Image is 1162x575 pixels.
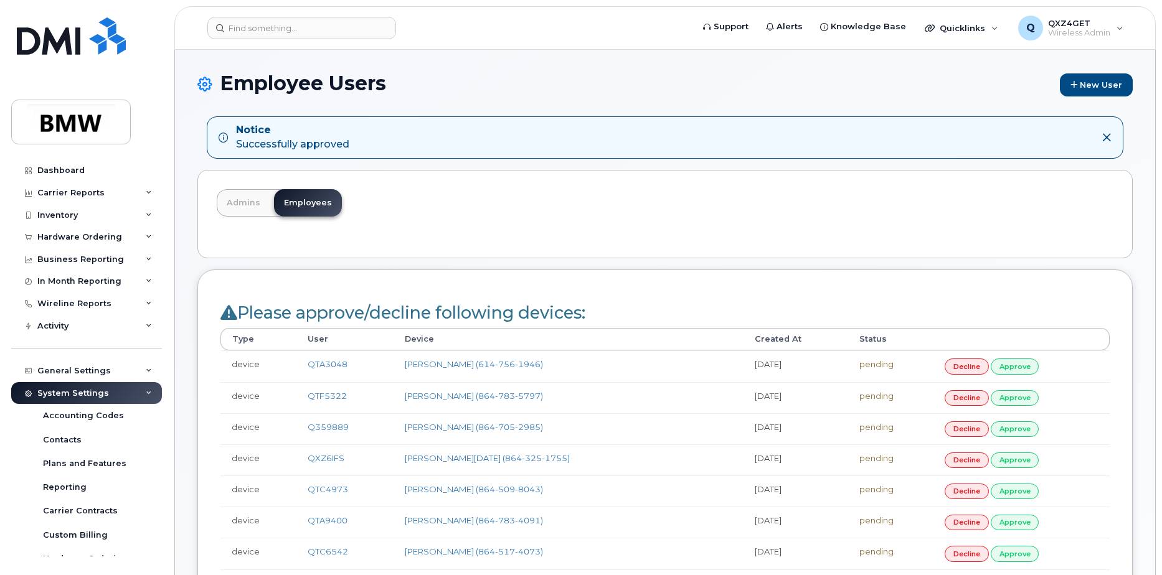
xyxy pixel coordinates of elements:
[945,546,989,561] a: decline
[220,328,296,350] th: Type
[405,422,543,432] a: [PERSON_NAME] (864-705-2985)
[744,538,848,569] td: [DATE]
[744,328,848,350] th: Created At
[945,390,989,406] a: decline
[991,484,1039,499] a: approve
[991,515,1039,530] a: approve
[296,328,394,350] th: User
[1060,73,1133,96] a: New User
[197,72,1133,96] h1: Employee Users
[744,382,848,413] td: [DATE]
[308,515,347,525] a: QTA9400
[744,413,848,444] td: [DATE]
[405,484,543,494] a: [PERSON_NAME] (864-509-8043)
[1108,521,1153,566] iframe: Messenger Launcher
[744,444,848,475] td: [DATE]
[308,484,348,494] a: QTC4973
[220,350,296,381] td: device
[744,475,848,507] td: [DATE]
[991,546,1039,561] a: approve
[220,475,296,507] td: device
[991,421,1039,437] a: approve
[848,328,933,350] th: Status
[236,123,349,152] div: Successfully approved
[405,359,543,369] a: [PERSON_NAME] (614-756-1946)
[236,123,349,138] strong: Notice
[848,475,933,507] td: pending
[394,328,744,350] th: Device
[217,189,270,217] a: Admins
[274,189,342,217] a: Employees
[991,358,1039,374] a: approve
[848,382,933,413] td: pending
[308,453,344,463] a: QXZ6IFS
[848,538,933,569] td: pending
[220,444,296,475] td: device
[744,507,848,538] td: [DATE]
[405,546,543,556] a: [PERSON_NAME] (864-517-4073)
[848,350,933,381] td: pending
[405,453,570,463] a: [PERSON_NAME][DATE] (864-325-1755)
[308,359,347,369] a: QTA3048
[220,382,296,413] td: device
[945,421,989,437] a: decline
[991,452,1039,468] a: approve
[220,304,1110,322] h2: Please approve/decline following devices:
[848,413,933,444] td: pending
[308,422,349,432] a: Q359889
[848,507,933,538] td: pending
[405,391,543,401] a: [PERSON_NAME] (864-783-5797)
[744,350,848,381] td: [DATE]
[220,413,296,444] td: device
[945,484,989,499] a: decline
[308,391,347,401] a: QTF5322
[991,390,1039,406] a: approve
[945,452,989,468] a: decline
[308,546,348,556] a: QTC6542
[220,507,296,538] td: device
[945,358,989,374] a: decline
[945,515,989,530] a: decline
[848,444,933,475] td: pending
[405,515,543,525] a: [PERSON_NAME] (864-783-4091)
[220,538,296,569] td: device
